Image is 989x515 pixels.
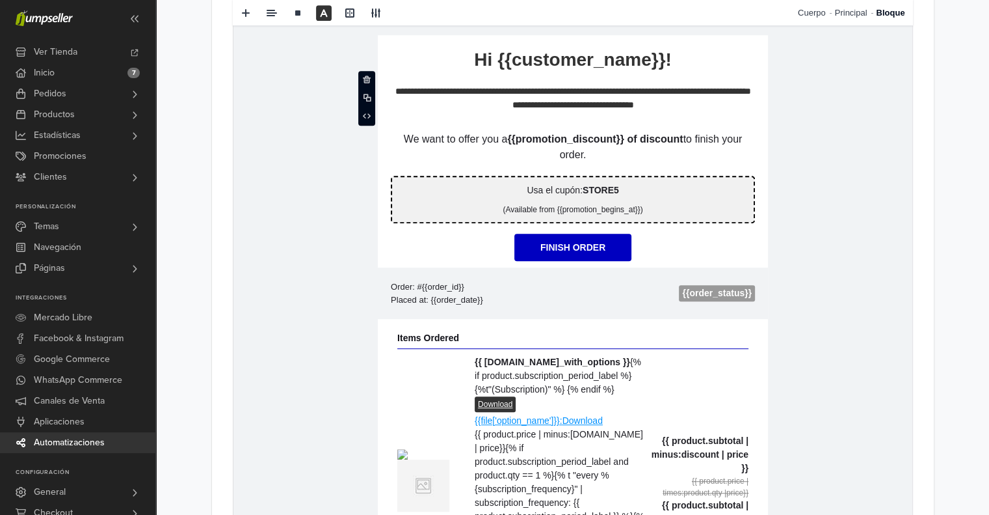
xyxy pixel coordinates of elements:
[34,63,55,83] span: Inicio
[274,174,449,185] strong: {{promotion_discount}} of discount
[34,83,66,104] span: Pedidos
[329,456,369,466] re-text: Download
[34,104,75,125] span: Productos
[34,482,66,503] span: General
[34,349,110,370] span: Google Commerce
[349,225,386,236] strong: STORE5
[34,216,59,237] span: Temas
[157,334,332,347] p: Placed at: {{order_date}}
[34,391,105,411] span: Canales de Venta
[34,125,81,146] span: Estadísticas
[16,203,155,211] p: Personalización
[34,42,77,63] span: Ver Tienda
[237,40,428,61] re-text: {{[DOMAIN_NAME]}}
[418,476,515,514] strong: {{ product.subtotal | minus:discount | price }}
[34,146,86,167] span: Promociones
[244,440,279,449] re-text: Download
[34,370,122,391] span: WhatsApp Commerce
[34,167,67,188] span: Clientes
[34,307,92,328] span: Mercado Libre
[157,321,332,334] p: Order: #{{order_id}}
[34,432,105,453] span: Automatizaciones
[157,172,521,203] p: We want to offer you a to finish your order.
[241,396,413,437] p: {% if product.subscription_period_label %} {%t"(Subscription)" %} {% endif %}
[34,411,85,432] span: Aplicaciones
[144,89,534,112] p: Hi {{customer_name}}!
[34,258,65,279] span: Páginas
[237,48,442,59] a: {{[DOMAIN_NAME]}}
[34,237,81,258] span: Navegación
[449,328,518,339] strong: {{order_status}}
[16,294,155,302] p: Integraciones
[165,244,514,256] p: (Available from {{promotion_begins_at}})
[34,328,124,349] span: Facebook & Instagram
[164,490,174,500] img: {{product.name}}
[241,437,282,452] a: Download
[165,224,514,238] p: Usa el cupón:
[431,39,442,49] img: %7B%7B%20store.logo%20%7D%7D
[241,456,369,466] a: {{file['option_name']}}:Download
[127,68,140,78] span: 7
[16,469,155,477] p: Configuración
[281,274,398,301] a: Finish Order
[164,372,515,385] p: Items Ordered
[241,397,397,408] strong: {{ [DOMAIN_NAME]_with_options }}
